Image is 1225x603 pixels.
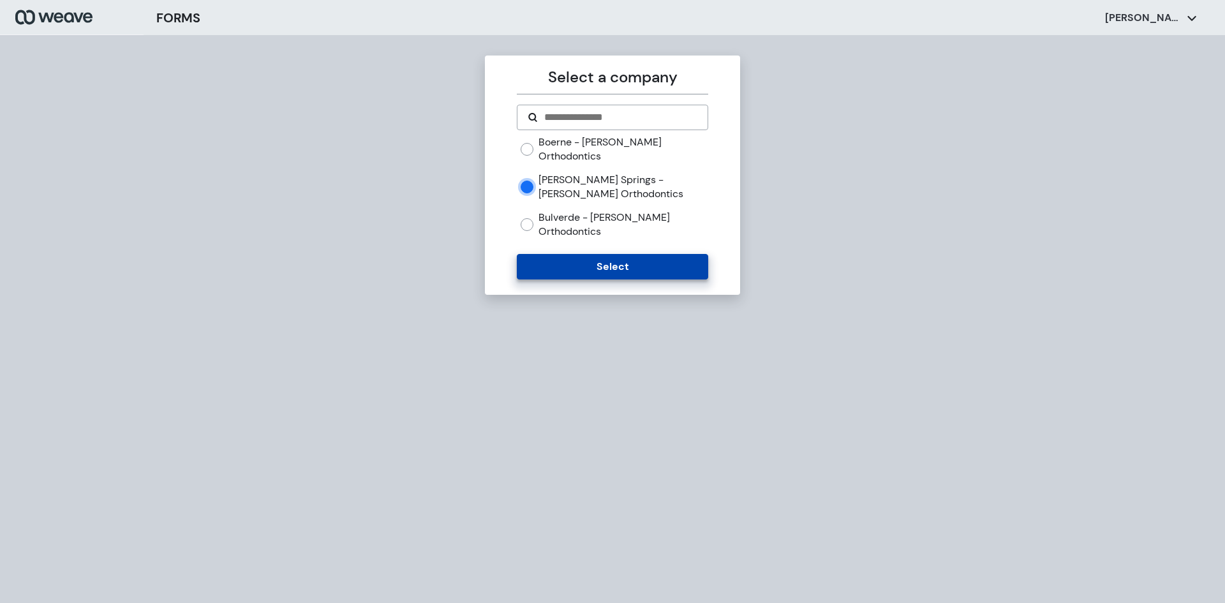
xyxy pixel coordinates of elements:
[538,211,708,238] label: Bulverde - [PERSON_NAME] Orthodontics
[538,135,708,163] label: Boerne - [PERSON_NAME] Orthodontics
[517,66,708,89] p: Select a company
[156,8,200,27] h3: FORMS
[1105,11,1182,25] p: [PERSON_NAME]
[538,173,708,200] label: [PERSON_NAME] Springs - [PERSON_NAME] Orthodontics
[517,254,708,279] button: Select
[543,110,697,125] input: Search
